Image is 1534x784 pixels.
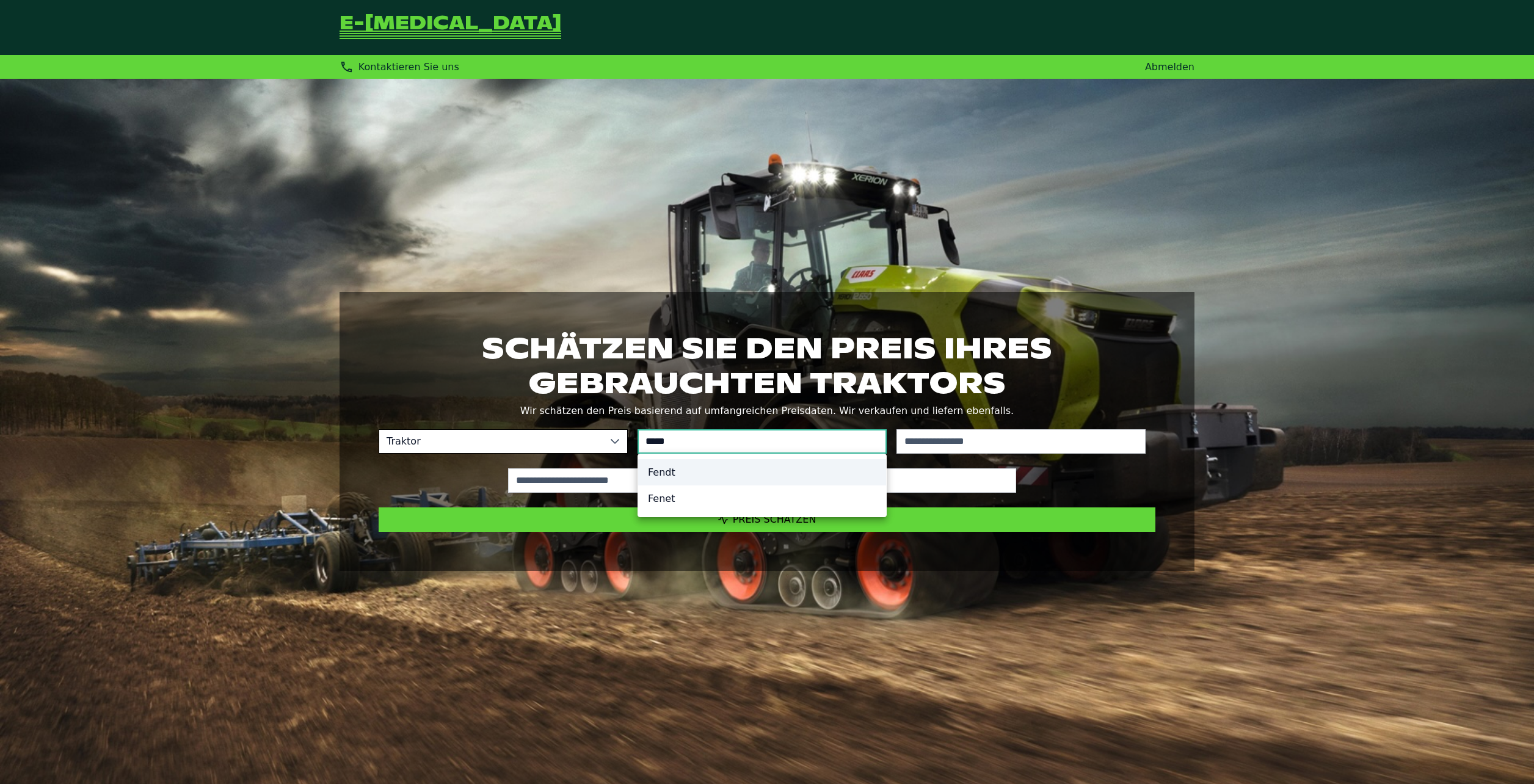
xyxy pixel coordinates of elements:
[379,430,603,453] span: Traktor
[379,331,1155,399] h1: Schätzen Sie den Preis Ihres gebrauchten Traktors
[379,402,1155,419] p: Wir schätzen den Preis basierend auf umfangreichen Preisdaten. Wir verkaufen und liefern ebenfalls.
[1145,61,1194,73] a: Abmelden
[340,60,459,74] div: Kontaktieren Sie uns
[638,485,886,512] li: Fenet
[340,15,561,40] a: Zurück zur Startseite
[733,514,816,525] span: Preis schätzen
[638,459,886,485] li: Fendt
[358,61,459,73] span: Kontaktieren Sie uns
[379,507,1155,532] button: Preis schätzen
[638,454,886,517] ul: Option List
